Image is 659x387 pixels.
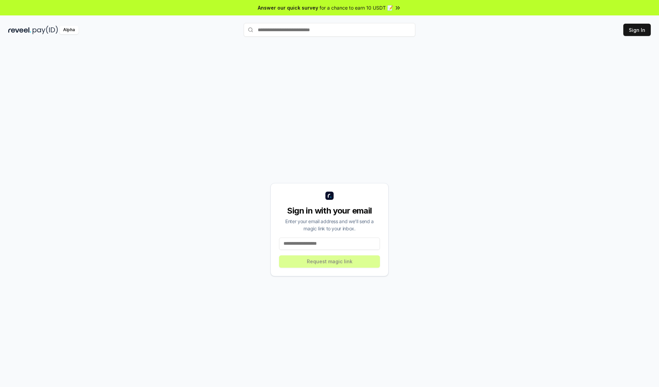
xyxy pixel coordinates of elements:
span: Answer our quick survey [258,4,318,11]
img: reveel_dark [8,26,31,34]
img: pay_id [33,26,58,34]
div: Alpha [59,26,79,34]
div: Enter your email address and we’ll send a magic link to your inbox. [279,218,380,232]
img: logo_small [325,192,334,200]
div: Sign in with your email [279,205,380,216]
button: Sign In [623,24,651,36]
span: for a chance to earn 10 USDT 📝 [320,4,393,11]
